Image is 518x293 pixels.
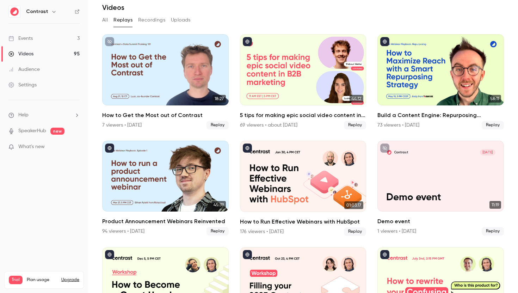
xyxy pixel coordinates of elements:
p: Contrast [394,150,408,154]
span: Plan usage [27,277,57,283]
h2: Build a Content Engine: Repurposing Strategies for SaaS Teams [377,111,504,120]
button: published [105,250,114,259]
span: What's new [18,143,45,151]
button: published [380,250,389,259]
h2: Demo event [377,217,504,226]
h2: Product Announcement Webinars Reinvented [102,217,229,226]
a: 18:27How to Get the Most out of Contrast7 viewers • [DATE]Replay [102,34,229,129]
li: Build a Content Engine: Repurposing Strategies for SaaS Teams [377,34,504,129]
a: Demo eventContrast[DATE]Demo event11:19Demo event1 viewers • [DATE]Replay [377,141,504,236]
span: new [50,128,64,135]
li: 5 tips for making epic social video content in B2B marketing [240,34,366,129]
div: 176 viewers • [DATE] [240,228,284,235]
li: help-dropdown-opener [8,111,80,119]
button: published [243,144,252,153]
h1: Videos [102,3,124,12]
button: Uploads [171,14,191,26]
div: Videos [8,50,33,57]
img: Contrast [9,6,20,17]
h2: 5 tips for making epic social video content in B2B marketing [240,111,366,120]
a: 01:03:17How to Run Effective Webinars with HubSpot176 viewers • [DATE]Replay [240,141,366,236]
button: unpublished [380,144,389,153]
div: 94 viewers • [DATE] [102,228,144,235]
span: Replay [344,121,366,129]
span: 58:11 [488,95,501,103]
li: How to Run Effective Webinars with HubSpot [240,141,366,236]
div: Events [8,35,33,42]
button: Replays [113,14,132,26]
div: 1 viewers • [DATE] [377,228,416,235]
button: unpublished [105,37,114,46]
span: Replay [482,227,504,236]
button: Recordings [138,14,165,26]
button: published [243,250,252,259]
span: 01:03:17 [344,201,363,209]
a: 44:125 tips for making epic social video content in B2B marketing69 viewers • about [DATE]Replay [240,34,366,129]
li: Demo event [377,141,504,236]
span: Help [18,111,29,119]
span: 18:27 [212,95,226,103]
button: published [105,144,114,153]
span: Replay [206,121,229,129]
button: published [243,37,252,46]
div: Audience [8,66,40,73]
h2: How to Get the Most out of Contrast [102,111,229,120]
a: 45:39Product Announcement Webinars Reinvented94 viewers • [DATE]Replay [102,141,229,236]
div: 69 viewers • about [DATE] [240,122,297,129]
a: SpeakerHub [18,127,46,135]
h6: Contrast [26,8,48,15]
button: published [380,37,389,46]
h2: How to Run Effective Webinars with HubSpot [240,218,366,226]
li: How to Get the Most out of Contrast [102,34,229,129]
div: 73 viewers • [DATE] [377,122,419,129]
p: Demo event [386,192,495,203]
a: 58:11Build a Content Engine: Repurposing Strategies for SaaS Teams73 viewers • [DATE]Replay [377,34,504,129]
span: 11:19 [489,201,501,209]
span: 45:39 [211,201,226,209]
span: Trial [9,276,23,284]
span: Replay [206,227,229,236]
div: 7 viewers • [DATE] [102,122,142,129]
div: Settings [8,81,37,88]
li: Product Announcement Webinars Reinvented [102,141,229,236]
span: Replay [482,121,504,129]
span: 44:12 [350,95,363,103]
span: Replay [344,227,366,236]
button: All [102,14,108,26]
span: [DATE] [480,149,495,155]
button: Upgrade [61,277,79,283]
